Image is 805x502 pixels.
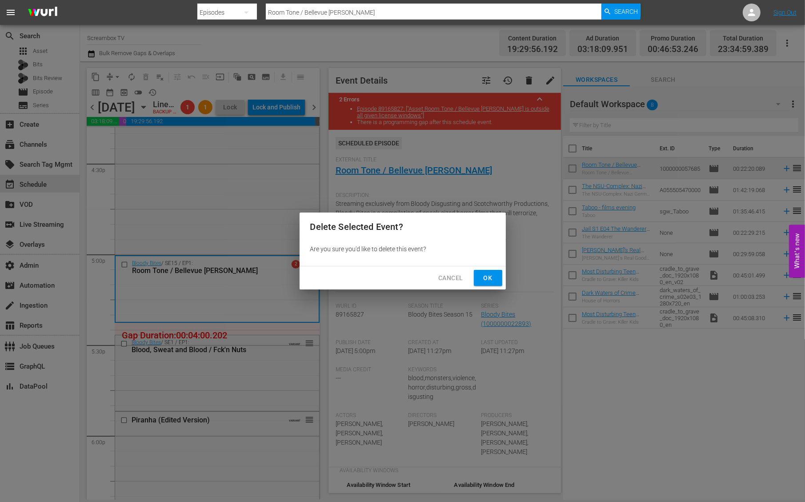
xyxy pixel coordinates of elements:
span: Search [614,4,638,20]
img: ans4CAIJ8jUAAAAAAAAAAAAAAAAAAAAAAAAgQb4GAAAAAAAAAAAAAAAAAAAAAAAAJMjXAAAAAAAAAAAAAAAAAAAAAAAAgAT5G... [21,2,64,23]
h2: Delete Selected Event? [310,220,495,234]
div: Are you sure you'd like to delete this event? [300,241,506,257]
a: Sign Out [773,9,797,16]
button: Ok [474,270,502,286]
span: Cancel [438,273,463,284]
span: Ok [481,273,495,284]
button: Cancel [431,270,470,286]
span: menu [5,7,16,18]
button: Open Feedback Widget [789,225,805,277]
